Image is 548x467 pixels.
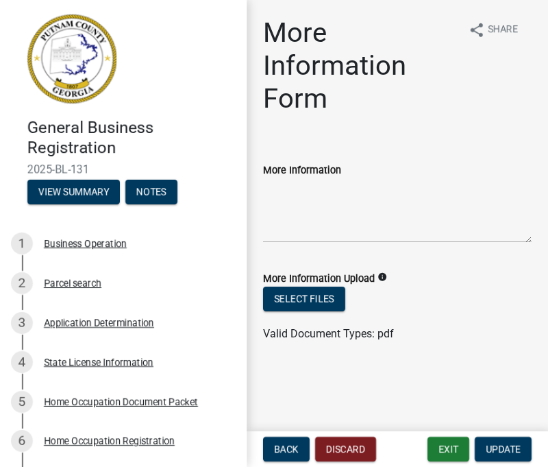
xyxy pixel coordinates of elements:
[27,180,120,204] button: View Summary
[11,272,33,294] div: 2
[274,444,299,455] span: Back
[44,239,127,248] div: Business Operation
[263,437,310,462] button: Back
[27,118,236,158] h4: General Business Registration
[263,327,394,340] span: Valid Document Types: pdf
[27,187,120,198] wm-modal-confirm: Summary
[11,312,33,334] div: 3
[11,351,33,373] div: 4
[427,437,469,462] button: Exit
[44,436,175,446] div: Home Occupation Registration
[486,444,521,455] span: Update
[125,187,177,198] wm-modal-confirm: Notes
[11,430,33,452] div: 6
[263,166,341,176] label: More Information
[263,16,458,115] h1: More Information Form
[44,318,154,328] div: Application Determination
[475,437,532,462] button: Update
[11,391,33,413] div: 5
[27,163,219,176] span: 2025-BL-131
[44,357,153,367] div: State License Information
[44,397,198,407] div: Home Occupation Document Packet
[488,22,518,38] span: Share
[263,287,345,311] button: Select files
[263,274,375,284] label: More Information Upload
[125,180,177,204] button: Notes
[377,272,387,282] i: info
[458,16,529,43] button: shareShare
[11,232,33,254] div: 1
[469,22,485,38] i: share
[27,14,116,104] img: Putnam County, Georgia
[44,278,101,288] div: Parcel search
[315,437,376,462] button: Discard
